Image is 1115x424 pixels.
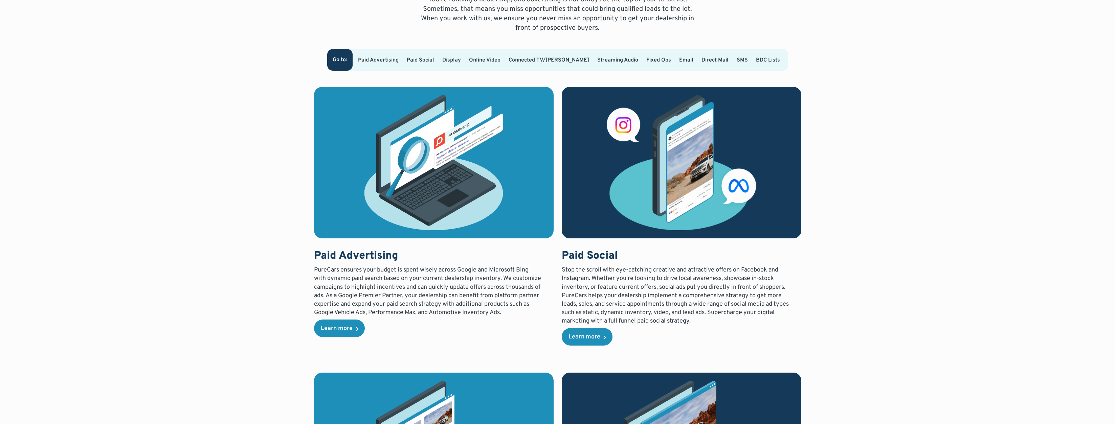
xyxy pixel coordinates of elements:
[562,328,612,346] a: Learn more
[568,334,600,340] div: Learn more
[358,57,399,64] a: Paid Advertising
[509,57,589,64] a: Connected TV/[PERSON_NAME]
[562,249,789,263] h3: Paid Social
[321,326,353,332] div: Learn more
[314,320,365,337] a: Learn more
[597,57,638,64] a: Streaming Audio
[314,266,542,317] p: PureCars ensures your budget is spent wisely across Google and Microsoft Bing with dynamic paid s...
[407,57,434,64] a: Paid Social
[333,57,347,63] div: Go to:
[737,57,748,64] a: SMS
[562,266,789,325] p: Stop the scroll with eye-catching creative and attractive offers on Facebook and Instagram. Wheth...
[679,57,693,64] a: Email
[469,57,500,64] a: Online Video
[314,249,542,263] h3: Paid Advertising
[646,57,671,64] a: Fixed Ops
[701,57,729,64] a: Direct Mail
[442,57,461,64] a: Display
[756,57,780,64] a: BDC Lists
